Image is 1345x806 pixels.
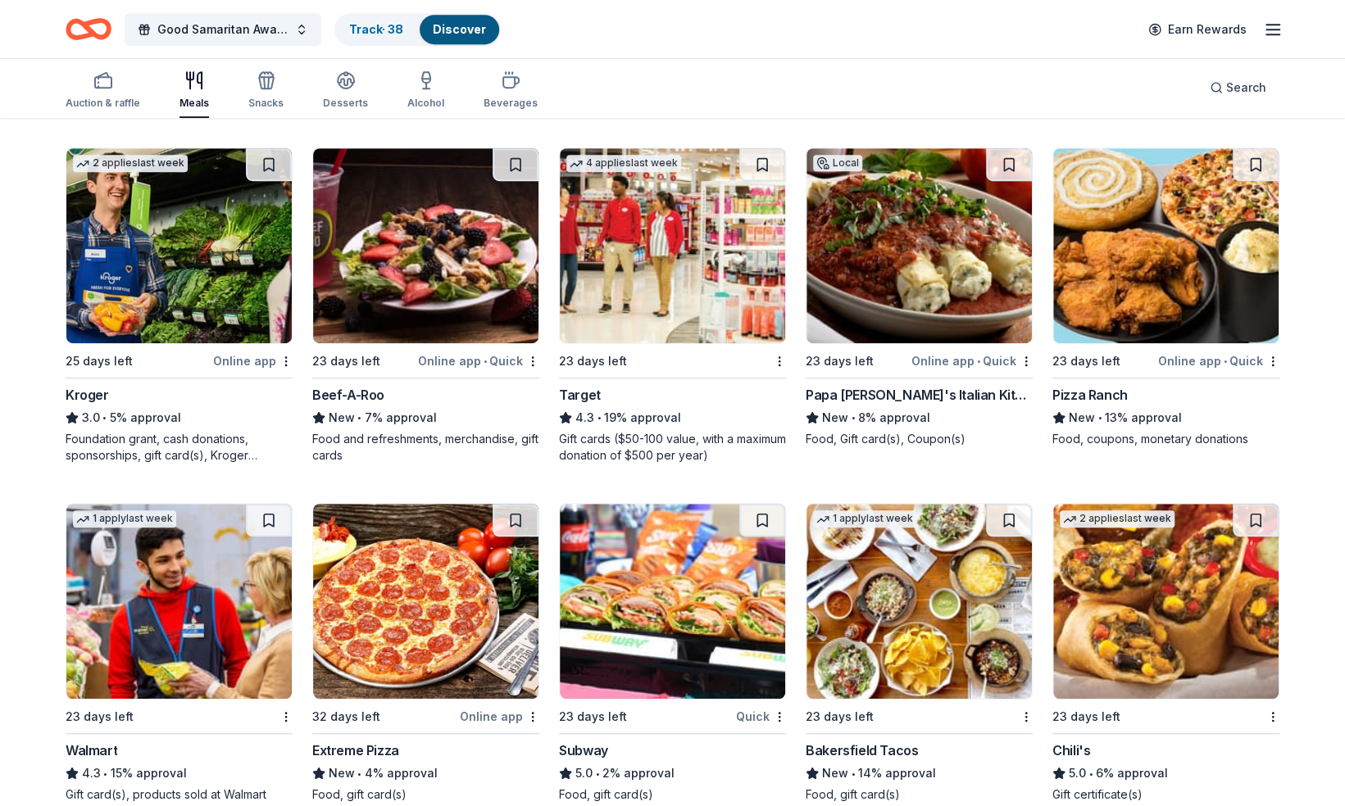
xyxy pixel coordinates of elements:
[312,431,539,464] div: Food and refreshments, merchandise, gift cards
[806,786,1033,803] div: Food, gift card(s)
[82,408,100,428] span: 3.0
[806,408,1033,428] div: 8% approval
[560,148,785,343] img: Image for Target
[1052,503,1279,803] a: Image for Chili's2 applieslast week23 days leftChili's5.0•6% approvalGift certificate(s)
[102,411,107,424] span: •
[851,411,855,424] span: •
[312,786,539,803] div: Food, gift card(s)
[213,351,293,371] div: Online app
[822,763,848,783] span: New
[66,408,293,428] div: 5% approval
[323,97,368,110] div: Desserts
[806,763,1033,783] div: 14% approval
[66,10,111,48] a: Home
[66,763,293,783] div: 15% approval
[179,64,209,118] button: Meals
[66,351,133,371] div: 25 days left
[1197,71,1279,104] button: Search
[349,22,403,36] a: Track· 38
[313,148,538,343] img: Image for Beef-A-Roo
[484,355,487,368] span: •
[484,64,538,118] button: Beverages
[66,148,292,343] img: Image for Kroger
[807,504,1032,699] img: Image for Bakersfield Tacos
[329,763,355,783] span: New
[559,408,786,428] div: 19% approval
[312,408,539,428] div: 7% approval
[484,97,538,110] div: Beverages
[73,510,176,528] div: 1 apply last week
[813,510,916,528] div: 1 apply last week
[248,64,284,118] button: Snacks
[806,707,874,727] div: 23 days left
[559,707,627,727] div: 23 days left
[103,767,107,780] span: •
[66,740,117,760] div: Walmart
[1052,763,1279,783] div: 6% approval
[82,763,101,783] span: 4.3
[1052,431,1279,447] div: Food, coupons, monetary donations
[418,351,539,371] div: Online app Quick
[1069,408,1095,428] span: New
[560,504,785,699] img: Image for Subway
[806,147,1033,447] a: Image for Papa Vino's Italian KitchenLocal23 days leftOnline app•QuickPapa [PERSON_NAME]'s Italia...
[559,763,786,783] div: 2% approval
[736,706,786,727] div: Quick
[407,64,444,118] button: Alcohol
[357,767,361,780] span: •
[407,97,444,110] div: Alcohol
[1138,15,1256,44] a: Earn Rewards
[806,385,1033,405] div: Papa [PERSON_NAME]'s Italian Kitchen
[813,155,862,171] div: Local
[66,97,140,110] div: Auction & raffle
[911,351,1033,371] div: Online app Quick
[157,20,289,39] span: Good Samaritan Awards Dinner
[312,147,539,464] a: Image for Beef-A-Roo23 days leftOnline app•QuickBeef-A-RooNew•7% approvalFood and refreshments, m...
[1052,385,1128,405] div: Pizza Ranch
[1052,707,1120,727] div: 23 days left
[312,351,380,371] div: 23 days left
[559,351,627,371] div: 23 days left
[977,355,980,368] span: •
[66,431,293,464] div: Foundation grant, cash donations, sponsorships, gift card(s), Kroger products
[312,503,539,803] a: Image for Extreme Pizza32 days leftOnline appExtreme PizzaNew•4% approvalFood, gift card(s)
[357,411,361,424] span: •
[1053,148,1279,343] img: Image for Pizza Ranch
[460,706,539,727] div: Online app
[806,431,1033,447] div: Food, Gift card(s), Coupon(s)
[334,13,501,46] button: Track· 38Discover
[73,155,188,172] div: 2 applies last week
[1069,763,1086,783] span: 5.0
[806,503,1033,803] a: Image for Bakersfield Tacos1 applylast week23 days leftBakersfield TacosNew•14% approvalFood, gif...
[179,97,209,110] div: Meals
[66,503,293,803] a: Image for Walmart1 applylast week23 days leftWalmart4.3•15% approvalGift card(s), products sold a...
[1052,408,1279,428] div: 13% approval
[1052,786,1279,803] div: Gift certificate(s)
[595,767,599,780] span: •
[66,786,293,803] div: Gift card(s), products sold at Walmart
[807,148,1032,343] img: Image for Papa Vino's Italian Kitchen
[1053,504,1279,699] img: Image for Chili's
[312,707,380,727] div: 32 days left
[559,786,786,803] div: Food, gift card(s)
[575,408,594,428] span: 4.3
[851,767,855,780] span: •
[66,64,140,118] button: Auction & raffle
[433,22,486,36] a: Discover
[1060,510,1175,528] div: 2 applies last week
[66,147,293,464] a: Image for Kroger2 applieslast week25 days leftOnline appKroger3.0•5% approvalFoundation grant, ca...
[248,97,284,110] div: Snacks
[1097,411,1102,424] span: •
[312,763,539,783] div: 4% approval
[559,740,608,760] div: Subway
[566,155,681,172] div: 4 applies last week
[313,504,538,699] img: Image for Extreme Pizza
[66,385,109,405] div: Kroger
[1052,351,1120,371] div: 23 days left
[125,13,321,46] button: Good Samaritan Awards Dinner
[1052,147,1279,447] a: Image for Pizza Ranch23 days leftOnline app•QuickPizza RanchNew•13% approvalFood, coupons, moneta...
[559,503,786,803] a: Image for Subway23 days leftQuickSubway5.0•2% approvalFood, gift card(s)
[559,385,601,405] div: Target
[1224,355,1227,368] span: •
[312,385,384,405] div: Beef-A-Roo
